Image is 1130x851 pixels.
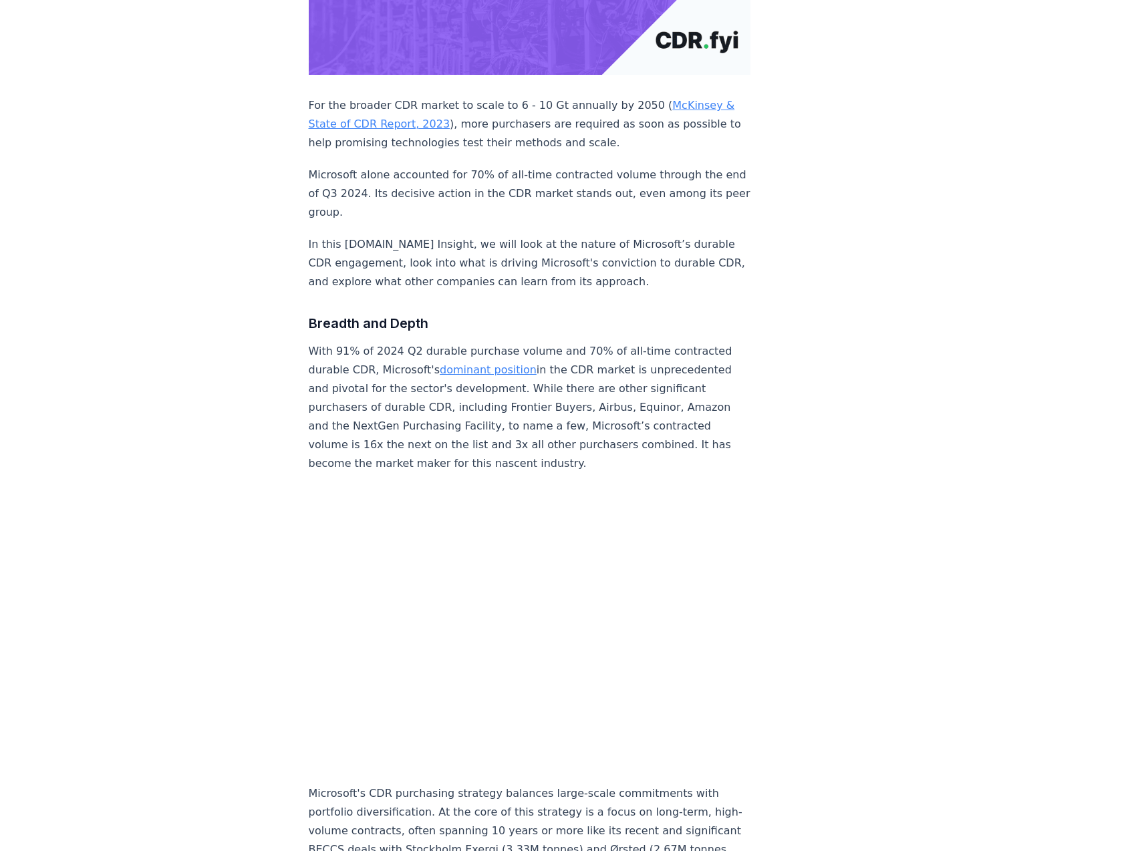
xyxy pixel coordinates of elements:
[309,235,751,291] p: In this [DOMAIN_NAME] Insight, we will look at the nature of Microsoft’s durable CDR engagement, ...
[309,96,751,152] p: For the broader CDR market to scale to 6 - 10 Gt annually by 2050 ( ), more purchasers are requir...
[309,166,751,222] p: Microsoft alone accounted for 70% of all-time contracted volume through the end of Q3 2024. Its d...
[440,363,537,376] a: dominant position
[309,342,751,473] p: With 91% of 2024 Q2 durable purchase volume and 70% of all-time contracted durable CDR, Microsoft...
[309,313,751,334] h3: Breadth and Depth
[309,486,751,771] iframe: Stacked Columns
